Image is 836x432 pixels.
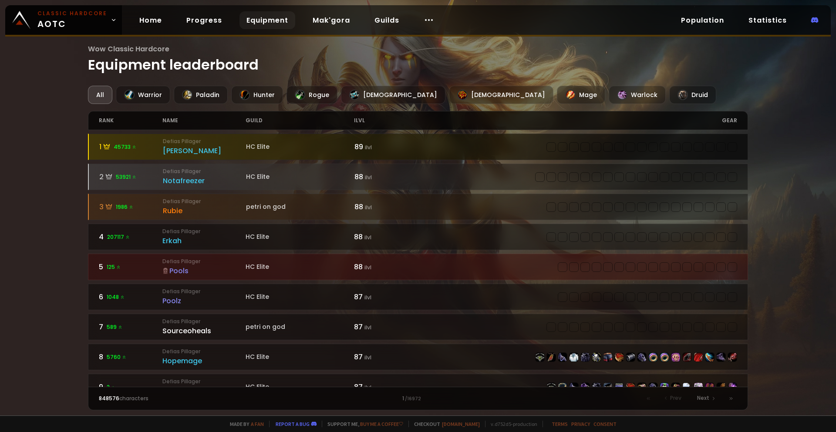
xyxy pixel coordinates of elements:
small: ilvl [364,354,371,361]
img: item-23001 [671,353,680,362]
a: Guilds [367,11,406,29]
a: Classic HardcoreAOTC [5,5,122,35]
a: Home [132,11,169,29]
div: 88 [354,231,418,242]
span: v. d752d5 - production [485,421,537,427]
a: 92Defias PillagerLenHC Elite87 ilvlitem-22498item-23057item-22499item-4335item-22496item-22502ite... [88,374,748,400]
span: 5760 [107,353,127,361]
a: [DOMAIN_NAME] [442,421,480,427]
a: Mak'gora [306,11,357,29]
img: item-4335 [581,383,590,392]
div: Notafreezer [163,175,246,186]
div: 3 [99,201,163,212]
small: Defias Pillager [162,348,246,355]
div: characters [99,395,259,402]
small: Defias Pillager [162,378,246,385]
div: Pools [162,265,246,276]
div: 1 [99,141,163,152]
div: Hunter [231,86,283,104]
a: 145733 Defias Pillager[PERSON_NAME]HC Elite89 ilvlitem-22498item-23057item-22499item-4335item-224... [88,134,748,160]
img: item-21608 [547,353,556,362]
img: item-22499 [570,383,578,392]
img: item-22496 [581,353,590,362]
div: 7 [99,321,163,332]
img: item-6795 [570,353,578,362]
span: 2 [107,383,116,391]
img: item-22498 [536,353,544,362]
div: gear [418,111,737,130]
a: Privacy [571,421,590,427]
img: item-22501 [637,353,646,362]
a: 7589 Defias PillagerSourceohealspetri on god87 ilvlitem-22514item-21712item-22515item-4336item-22... [88,314,748,340]
div: 88 [354,201,418,212]
div: Hopemage [162,355,246,366]
small: ilvl [364,264,371,271]
div: 87 [354,291,418,302]
div: Rubie [163,205,246,216]
a: Report a bug [276,421,310,427]
div: 4 [99,231,163,242]
a: Progress [179,11,229,29]
span: 1986 [116,203,134,211]
div: petri on god [246,322,354,332]
span: Prev [670,394,681,402]
div: Sourceoheals [162,325,246,336]
div: Paladin [174,86,228,104]
img: item-22807 [705,353,714,362]
img: item-22502 [603,383,612,392]
a: Population [674,11,731,29]
div: HC Elite [246,382,354,392]
a: 5125 Defias PillagerPoolsHC Elite88 ilvlitem-22506item-22943item-22507item-22504item-22510item-22... [88,254,748,280]
div: HC Elite [246,172,354,181]
small: ilvl [364,324,371,331]
span: Support me, [322,421,403,427]
img: item-22496 [592,383,601,392]
img: item-22503 [637,383,646,392]
div: guild [246,111,354,130]
span: 589 [107,323,123,331]
small: ilvl [365,204,372,211]
div: petri on god [246,202,354,211]
img: item-23237 [649,353,657,362]
a: Consent [593,421,617,427]
div: All [88,86,112,104]
div: 87 [354,352,418,362]
div: ilvl [354,111,418,130]
small: ilvl [364,384,371,391]
span: AOTC [37,10,107,30]
small: / 16972 [405,395,421,402]
img: item-23025 [660,353,669,362]
div: 89 [354,141,418,152]
img: item-23062 [660,383,669,392]
span: 45733 [114,143,137,151]
img: item-22730 [592,353,601,362]
div: 2 [99,171,163,182]
a: 61048 Defias PillagerPoolzHC Elite87 ilvlitem-22506item-22943item-22507item-22504item-22510item-2... [88,284,748,310]
div: 6 [99,291,163,302]
img: item-21597 [717,353,725,362]
div: HC Elite [246,232,354,241]
div: 1 [258,395,577,402]
img: item-22820 [728,353,737,362]
div: Erkah [162,235,246,246]
a: 31986 Defias PillagerRubiepetri on god88 ilvlitem-22490item-21712item-22491item-22488item-22494it... [88,194,748,220]
img: item-22589 [717,383,725,392]
a: 4207117 Defias PillagerErkahHC Elite88 ilvlitem-22498item-23057item-22983item-17723item-22496item... [88,224,748,250]
small: Defias Pillager [162,318,246,325]
small: ilvl [365,174,372,181]
span: 207117 [107,233,130,241]
img: item-22499 [558,353,567,362]
div: [DEMOGRAPHIC_DATA] [449,86,553,104]
img: item-22821 [728,383,737,392]
img: item-19379 [683,353,691,362]
div: 9 [99,382,163,392]
span: Next [697,394,709,402]
span: 125 [107,263,121,271]
div: Mage [557,86,605,104]
h1: Equipment leaderboard [88,44,748,75]
div: HC Elite [246,142,354,151]
div: 87 [354,321,418,332]
div: 8 [99,352,163,362]
img: item-23021 [626,353,635,362]
img: item-22731 [694,353,703,362]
